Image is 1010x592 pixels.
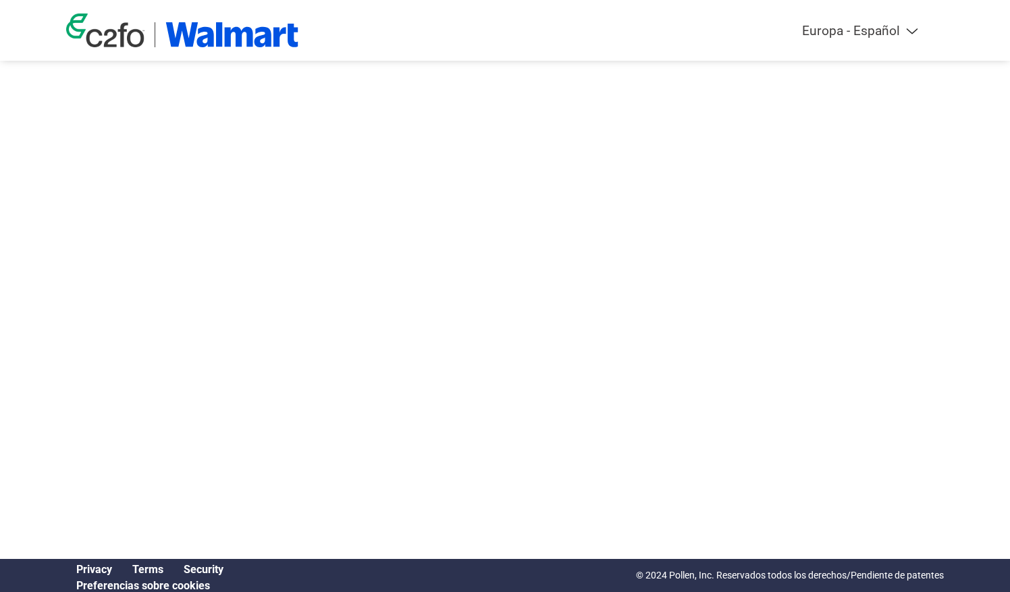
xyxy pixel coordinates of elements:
[132,563,163,576] a: Terms
[66,579,234,592] div: Open Cookie Preferences Modal
[66,14,144,47] img: c2fo logo
[184,563,223,576] a: Security
[76,579,210,592] a: Cookie Preferences, opens a dedicated popup modal window
[165,22,298,47] img: Walmart
[636,568,944,583] p: © 2024 Pollen, Inc. Reservados todos los derechos/Pendiente de patentes
[76,563,112,576] a: Privacy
